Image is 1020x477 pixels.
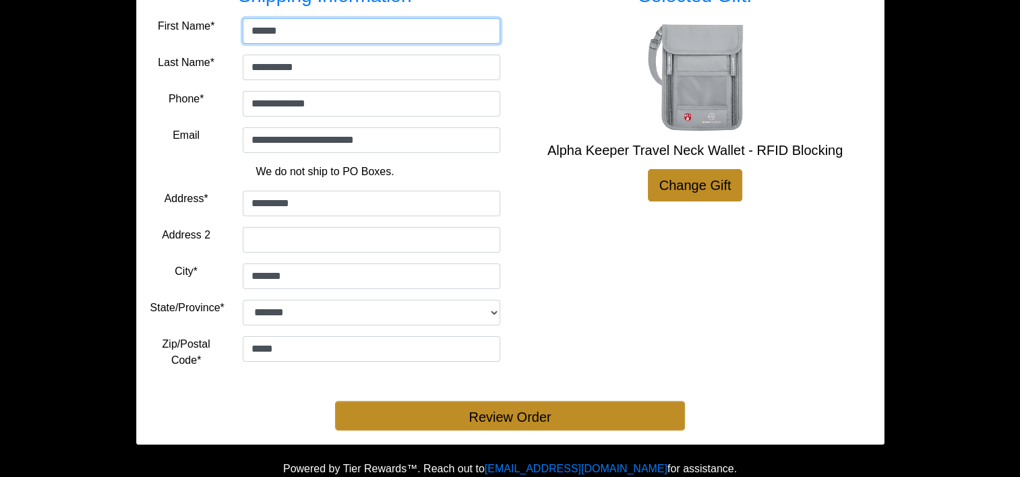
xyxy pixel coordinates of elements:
a: Change Gift [648,169,743,201]
p: We do not ship to PO Boxes. [160,164,490,180]
a: [EMAIL_ADDRESS][DOMAIN_NAME] [485,463,667,474]
span: Powered by Tier Rewards™. Reach out to for assistance. [283,463,737,474]
label: Zip/Postal Code* [150,336,222,369]
img: Alpha Keeper Travel Neck Wallet - RFID Blocking [641,24,749,131]
button: Review Order [335,401,685,431]
label: Email [173,127,200,144]
label: Phone* [169,91,204,107]
label: State/Province* [150,300,224,316]
label: City* [175,263,198,280]
label: Address* [164,191,208,207]
label: First Name* [158,18,214,34]
label: Last Name* [158,55,214,71]
h5: Alpha Keeper Travel Neck Wallet - RFID Blocking [520,142,870,158]
label: Address 2 [162,227,210,243]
